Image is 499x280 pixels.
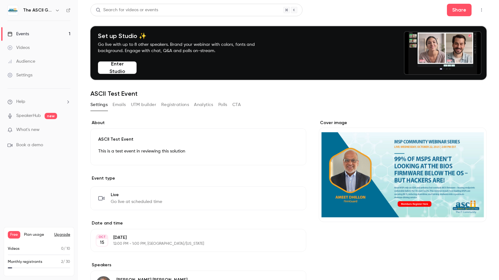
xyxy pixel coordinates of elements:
[113,100,126,110] button: Emails
[100,239,104,246] p: 15
[61,246,70,252] p: / 10
[8,259,42,265] p: Monthly registrants
[8,5,18,15] img: The ASCII Group
[54,232,70,237] button: Upgrade
[7,58,35,65] div: Audience
[61,247,64,251] span: 0
[98,136,298,142] p: ASCII Test Event
[131,100,156,110] button: UTM builder
[98,61,137,74] button: Enter Studio
[90,175,306,181] p: Event type
[7,31,29,37] div: Events
[113,241,273,246] p: 12:00 PM - 1:00 PM, [GEOGRAPHIC_DATA]/[US_STATE]
[16,113,41,119] a: SpeakerHub
[319,120,487,126] label: Cover image
[218,100,227,110] button: Polls
[16,99,25,105] span: Help
[7,72,32,78] div: Settings
[23,7,52,13] h6: The ASCII Group
[8,246,20,252] p: Videos
[45,113,57,119] span: new
[194,100,213,110] button: Analytics
[98,147,298,155] p: This is a test event in reviewing this solution
[90,90,487,97] h1: ASCII Test Event
[61,259,70,265] p: / 30
[111,199,162,205] span: Go live at scheduled time
[111,192,162,198] span: Live
[90,120,306,126] label: About
[16,127,40,133] span: What's new
[232,100,241,110] button: CTA
[7,45,30,51] div: Videos
[96,7,158,13] div: Search for videos or events
[90,100,108,110] button: Settings
[61,260,63,264] span: 2
[90,220,306,226] label: Date and time
[161,100,189,110] button: Registrations
[98,32,269,40] h4: Set up Studio ✨
[8,231,20,239] span: Free
[90,262,306,268] label: Speakers
[24,232,51,237] span: Plan usage
[98,41,269,54] p: Go live with up to 8 other speakers. Brand your webinar with colors, fonts and background. Engage...
[96,235,108,239] div: OCT
[447,4,472,16] button: Share
[319,120,487,222] section: Cover image
[16,142,43,148] span: Book a demo
[113,234,273,241] p: [DATE]
[7,99,70,105] li: help-dropdown-opener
